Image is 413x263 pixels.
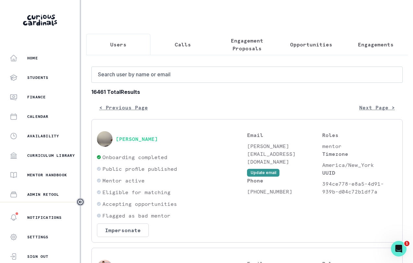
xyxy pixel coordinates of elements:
[358,41,394,48] p: Engagements
[102,200,177,208] p: Accepting opportunities
[23,15,57,26] img: Curious Cardinals Logo
[110,41,126,48] p: Users
[102,188,171,196] p: Eligible for matching
[322,142,397,150] p: mentor
[322,131,397,139] p: Roles
[322,180,397,195] p: 394ce778-e8a5-4d91-939b-d04c72b1df7a
[290,41,332,48] p: Opportunities
[404,241,409,246] span: 1
[247,188,322,195] p: [PHONE_NUMBER]
[27,234,49,240] p: Settings
[102,153,167,161] p: Onboarding completed
[91,88,403,96] b: 16461 Total Results
[27,114,49,119] p: Calendar
[391,241,407,257] iframe: Intercom live chat
[27,153,75,158] p: Curriculum Library
[322,150,397,158] p: Timezone
[27,215,62,220] p: Notifications
[27,254,49,259] p: Sign Out
[247,142,322,166] p: [PERSON_NAME][EMAIL_ADDRESS][DOMAIN_NAME]
[76,198,85,206] button: Toggle sidebar
[102,177,145,184] p: Mentor active
[97,223,149,237] button: Impersonate
[27,133,59,139] p: Availability
[27,172,67,178] p: Mentor Handbook
[102,165,177,173] p: Public profile published
[91,101,156,114] button: < Previous Page
[102,212,171,219] p: Flagged as bad mentor
[322,169,397,177] p: UUID
[247,177,322,184] p: Phone
[27,75,49,80] p: Students
[27,56,38,61] p: Home
[247,131,322,139] p: Email
[27,192,59,197] p: Admin Retool
[322,161,397,169] p: America/New_York
[220,37,274,52] p: Engagement Proposals
[27,94,46,100] p: Finance
[247,169,279,177] button: Update email
[116,136,158,142] button: [PERSON_NAME]
[351,101,403,114] button: Next Page >
[175,41,191,48] p: Calls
